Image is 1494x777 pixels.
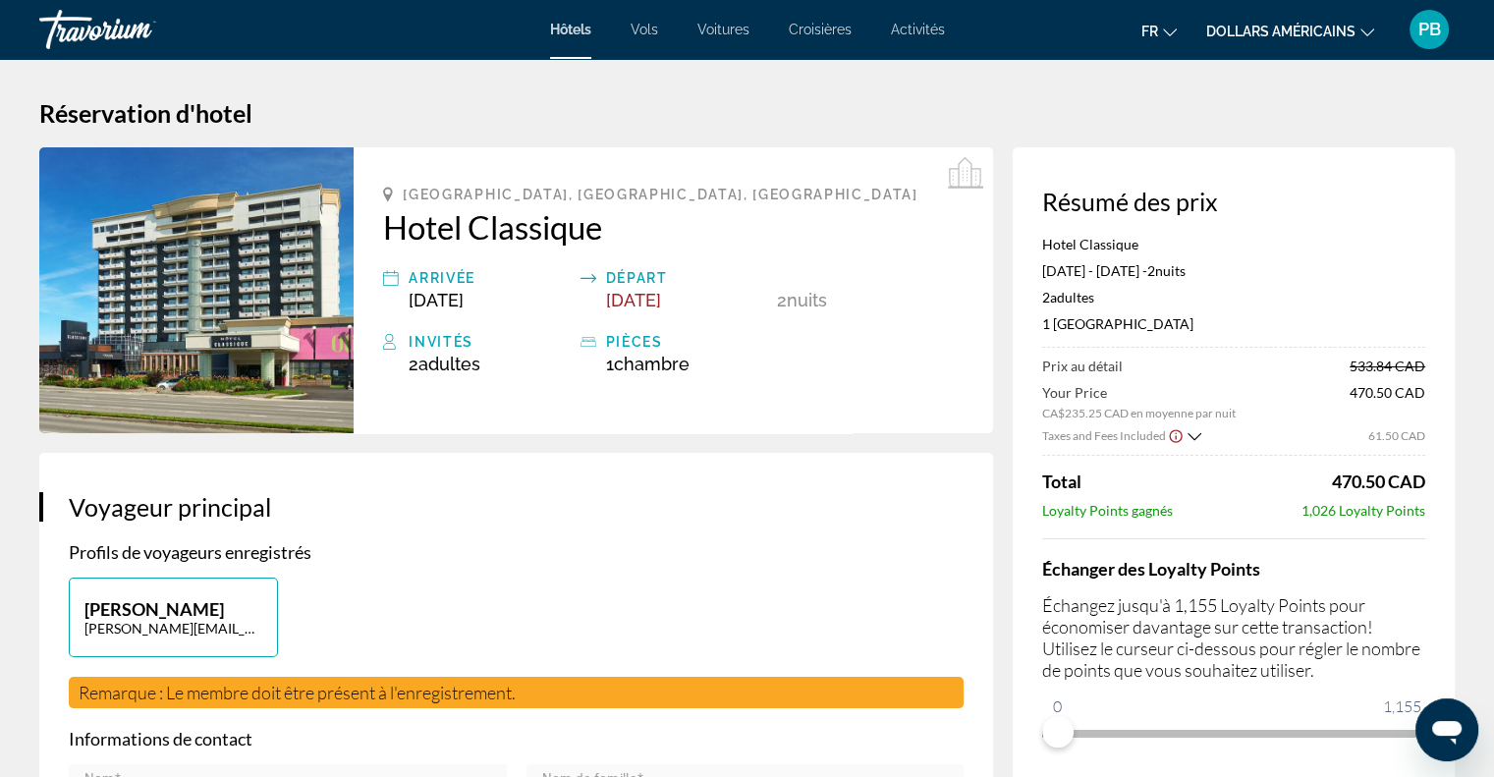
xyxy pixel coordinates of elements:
button: Changer de devise [1206,17,1374,45]
span: Prix au détail [1042,358,1123,374]
span: Adultes [1050,289,1094,305]
iframe: Bouton de lancement de la fenêtre de messagerie [1415,698,1478,761]
span: [DATE] [409,290,464,310]
span: 2 [409,354,480,374]
span: nuits [1155,262,1186,279]
p: [PERSON_NAME] [84,598,262,620]
span: [GEOGRAPHIC_DATA], [GEOGRAPHIC_DATA], [GEOGRAPHIC_DATA] [403,187,917,202]
button: [PERSON_NAME][PERSON_NAME][EMAIL_ADDRESS][DOMAIN_NAME] [69,578,278,657]
a: Hotel Classique [383,207,964,247]
h3: Voyageur principal [69,492,964,522]
div: Arrivée [409,266,570,290]
ngx-slider: ngx-slider [1042,730,1425,734]
span: Your Price [1042,384,1236,401]
span: Taxes and Fees Included [1042,428,1166,443]
span: 470.50 CAD [1350,384,1425,420]
a: Croisières [789,22,852,37]
h1: Réservation d'hotel [39,98,1455,128]
font: dollars américains [1206,24,1356,39]
font: PB [1418,19,1441,39]
button: Show Taxes and Fees breakdown [1042,425,1201,445]
div: Invités [409,330,570,354]
div: Départ [606,266,767,290]
button: Changer de langue [1141,17,1177,45]
p: 1 [GEOGRAPHIC_DATA] [1042,315,1425,332]
p: Échangez jusqu'à 1,155 Loyalty Points pour économiser davantage sur cette transaction! Utilisez l... [1042,594,1425,681]
p: [PERSON_NAME][EMAIL_ADDRESS][DOMAIN_NAME] [84,620,262,637]
h3: Résumé des prix [1042,187,1425,216]
span: [DATE] [606,290,661,310]
span: 1,155 [1380,694,1424,718]
span: 1,026 Loyalty Points [1301,502,1425,519]
span: 0 [1050,694,1065,718]
p: Profils de voyageurs enregistrés [69,541,964,563]
button: Show Taxes and Fees disclaimer [1168,426,1184,444]
a: Voitures [697,22,749,37]
font: fr [1141,24,1158,39]
a: Hôtels [550,22,591,37]
span: 61.50 CAD [1368,428,1425,443]
a: Travorium [39,4,236,55]
span: 2 [1042,289,1094,305]
span: nuits [787,290,827,310]
span: 1 [606,354,690,374]
p: Informations de contact [69,728,964,749]
p: [DATE] - [DATE] - [1042,262,1425,279]
p: Hotel Classique [1042,236,1425,252]
button: Menu utilisateur [1404,9,1455,50]
span: CA$235.25 CAD en moyenne par nuit [1042,406,1236,420]
div: pièces [606,330,767,354]
a: Vols [631,22,658,37]
span: Total [1042,471,1081,492]
span: ngx-slider [1042,716,1074,748]
span: 533.84 CAD [1350,358,1425,374]
h4: Échanger des Loyalty Points [1042,558,1425,580]
span: 2 [777,290,787,310]
span: 2 [1147,262,1155,279]
span: Adultes [418,354,480,374]
span: Chambre [614,354,690,374]
span: Loyalty Points gagnés [1042,502,1173,519]
span: 470.50 CAD [1332,471,1425,492]
a: Activités [891,22,945,37]
span: Remarque : Le membre doit être présent à l'enregistrement. [79,682,516,703]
